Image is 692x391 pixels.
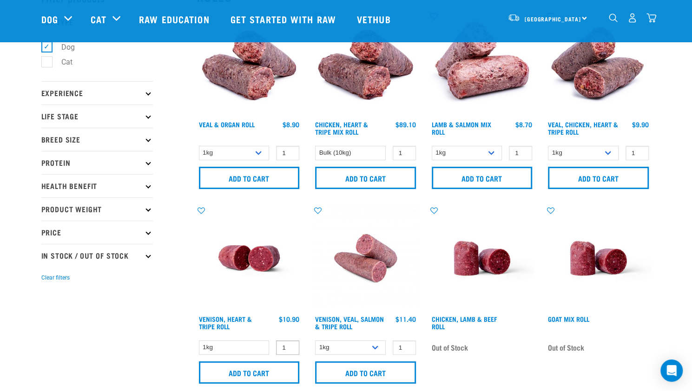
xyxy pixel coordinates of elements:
[41,221,153,244] p: Price
[432,317,497,328] a: Chicken, Lamb & Beef Roll
[199,123,255,126] a: Veal & Organ Roll
[546,206,651,311] img: Raw Essentials Chicken Lamb Beef Bulk Minced Raw Dog Food Roll Unwrapped
[130,0,221,38] a: Raw Education
[393,146,416,160] input: 1
[548,167,649,189] input: Add to cart
[515,121,532,128] div: $8.70
[546,11,651,117] img: 1263 Chicken Organ Roll 02
[313,206,418,311] img: Venison Veal Salmon Tripe 1651
[41,174,153,197] p: Health Benefit
[315,317,384,328] a: Venison, Veal, Salmon & Tripe Roll
[395,315,416,323] div: $11.40
[41,274,70,282] button: Clear filters
[432,123,491,133] a: Lamb & Salmon Mix Roll
[432,340,468,354] span: Out of Stock
[627,13,637,23] img: user.png
[91,12,106,26] a: Cat
[348,0,402,38] a: Vethub
[221,0,348,38] a: Get started with Raw
[41,151,153,174] p: Protein
[507,13,520,22] img: van-moving.png
[276,146,299,160] input: 1
[632,121,649,128] div: $9.90
[279,315,299,323] div: $10.90
[315,123,368,133] a: Chicken, Heart & Tripe Mix Roll
[393,340,416,355] input: 1
[313,11,418,117] img: Chicken Heart Tripe Roll 01
[432,167,533,189] input: Add to cart
[509,146,532,160] input: 1
[46,41,79,53] label: Dog
[660,359,683,382] div: Open Intercom Messenger
[525,17,581,20] span: [GEOGRAPHIC_DATA]
[41,197,153,221] p: Product Weight
[609,13,618,22] img: home-icon-1@2x.png
[395,121,416,128] div: $89.10
[41,128,153,151] p: Breed Size
[197,206,302,311] img: Raw Essentials Venison Heart & Tripe Hypoallergenic Raw Pet Food Bulk Roll Unwrapped
[429,11,535,117] img: 1261 Lamb Salmon Roll 01
[199,317,252,328] a: Venison, Heart & Tripe Roll
[315,167,416,189] input: Add to cart
[199,167,300,189] input: Add to cart
[41,244,153,267] p: In Stock / Out Of Stock
[41,104,153,128] p: Life Stage
[548,123,618,133] a: Veal, Chicken, Heart & Tripe Roll
[548,317,589,320] a: Goat Mix Roll
[646,13,656,23] img: home-icon@2x.png
[315,361,416,384] input: Add to cart
[276,340,299,355] input: 1
[199,361,300,384] input: Add to cart
[548,340,584,354] span: Out of Stock
[41,81,153,104] p: Experience
[41,12,58,26] a: Dog
[46,56,76,68] label: Cat
[429,206,535,311] img: Raw Essentials Chicken Lamb Beef Bulk Minced Raw Dog Food Roll Unwrapped
[197,11,302,117] img: Veal Organ Mix Roll 01
[283,121,299,128] div: $8.90
[626,146,649,160] input: 1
